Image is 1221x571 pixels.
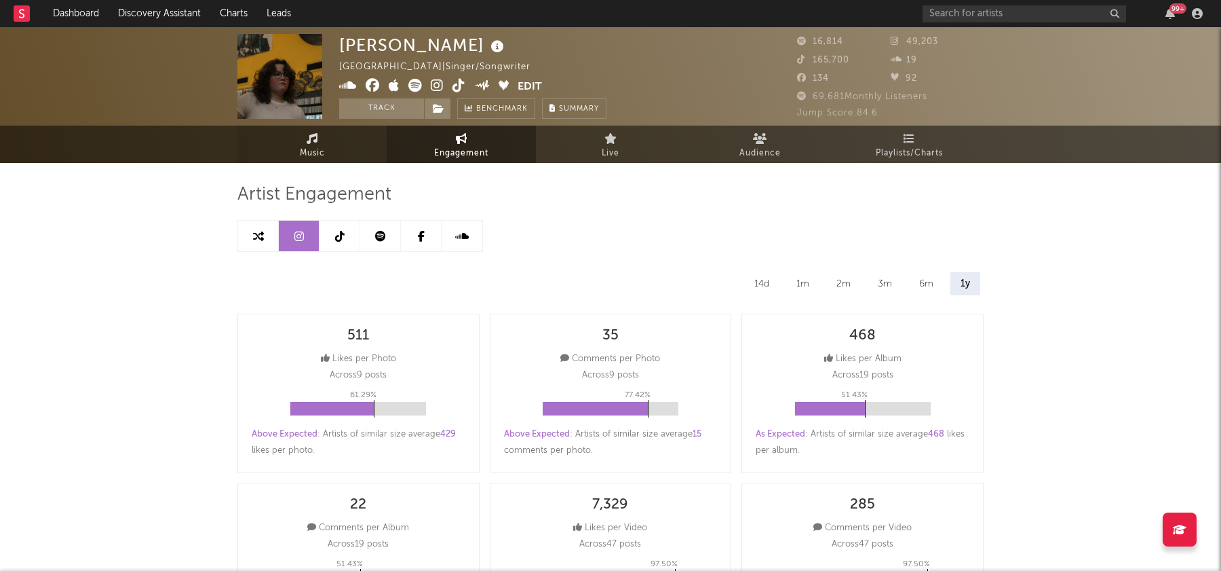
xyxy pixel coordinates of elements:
span: 134 [797,74,829,83]
span: 49,203 [891,37,938,46]
div: 468 [849,328,876,344]
span: Above Expected [252,430,317,439]
span: Jump Score: 84.6 [797,109,878,117]
a: Audience [685,126,834,163]
a: Playlists/Charts [834,126,984,163]
p: 61.29 % [350,387,376,403]
span: Engagement [434,145,488,162]
p: 77.42 % [625,387,651,403]
p: 51.43 % [841,387,868,403]
div: 6m [909,272,944,295]
div: [GEOGRAPHIC_DATA] | Singer/Songwriter [339,59,546,75]
span: 16,814 [797,37,843,46]
p: Across 19 posts [832,367,893,384]
div: [PERSON_NAME] [339,34,507,56]
button: Edit [518,79,542,96]
div: 1y [950,272,980,295]
button: Summary [542,98,606,119]
span: 468 [928,430,944,439]
div: 7,329 [592,497,628,513]
div: 1m [786,272,819,295]
a: Engagement [387,126,536,163]
span: Benchmark [476,101,528,117]
input: Search for artists [923,5,1126,22]
span: Live [602,145,619,162]
div: 35 [602,328,619,344]
div: 2m [826,272,861,295]
span: 69,681 Monthly Listeners [797,92,927,101]
div: : Artists of similar size average comments per photo . [504,426,718,459]
div: Likes per Photo [321,351,396,367]
span: Playlists/Charts [876,145,943,162]
a: Music [237,126,387,163]
div: Comments per Photo [560,351,660,367]
span: 165,700 [797,56,849,65]
span: Music [300,145,325,162]
div: 285 [850,497,875,513]
span: As Expected [756,430,805,439]
p: Across 9 posts [582,367,639,384]
a: Benchmark [457,98,535,119]
span: Summary [559,105,599,113]
div: : Artists of similar size average likes per album . [756,426,969,459]
button: 99+ [1165,8,1175,19]
div: 511 [347,328,369,344]
span: Above Expected [504,430,570,439]
span: 429 [440,430,456,439]
div: : Artists of similar size average likes per photo . [252,426,465,459]
span: 92 [891,74,917,83]
p: Across 47 posts [832,536,893,553]
span: Audience [739,145,781,162]
div: Comments per Video [813,520,912,536]
span: 19 [891,56,917,65]
a: Live [536,126,685,163]
div: 14d [744,272,779,295]
div: 99 + [1169,3,1186,14]
span: Artist Engagement [237,187,391,203]
div: 22 [350,497,366,513]
span: 15 [693,430,701,439]
div: Likes per Album [824,351,902,367]
div: Comments per Album [307,520,409,536]
button: Track [339,98,424,119]
p: Across 19 posts [328,536,389,553]
p: Across 9 posts [330,367,387,384]
div: Likes per Video [573,520,647,536]
div: 3m [868,272,902,295]
p: Across 47 posts [579,536,641,553]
